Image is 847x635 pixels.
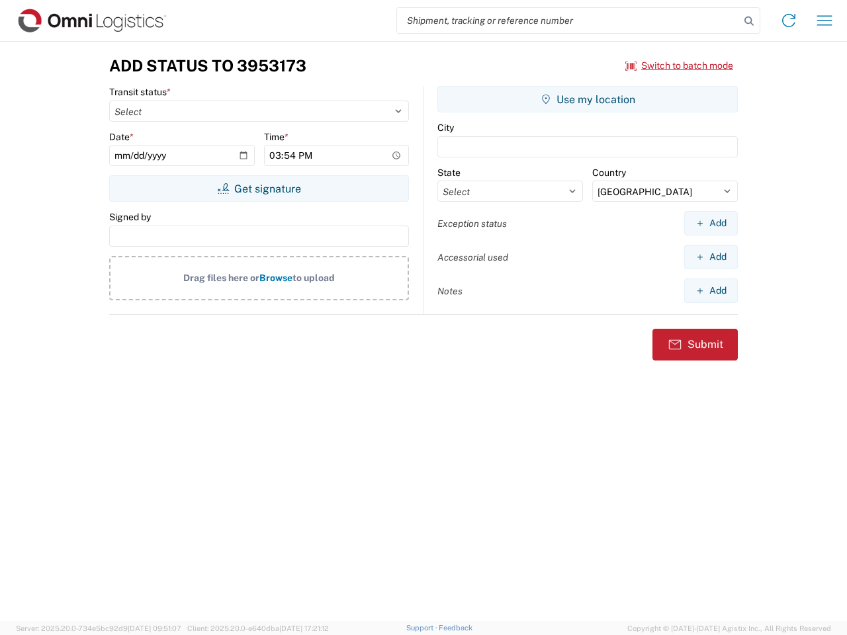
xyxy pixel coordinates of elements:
a: Feedback [439,624,472,632]
span: Browse [259,273,292,283]
span: [DATE] 09:51:07 [128,624,181,632]
button: Get signature [109,175,409,202]
button: Add [684,245,738,269]
span: Copyright © [DATE]-[DATE] Agistix Inc., All Rights Reserved [627,622,831,634]
button: Add [684,211,738,235]
label: Date [109,131,134,143]
button: Switch to batch mode [625,55,733,77]
label: Accessorial used [437,251,508,263]
label: Notes [437,285,463,297]
span: Server: 2025.20.0-734e5bc92d9 [16,624,181,632]
a: Support [406,624,439,632]
label: Signed by [109,211,151,223]
span: [DATE] 17:21:12 [279,624,329,632]
label: State [437,167,461,179]
label: Time [264,131,289,143]
h3: Add Status to 3953173 [109,56,306,75]
input: Shipment, tracking or reference number [397,8,740,33]
button: Use my location [437,86,738,112]
label: Transit status [109,86,171,98]
label: Exception status [437,218,507,230]
span: Drag files here or [183,273,259,283]
span: Client: 2025.20.0-e640dba [187,624,329,632]
span: to upload [292,273,335,283]
label: Country [592,167,626,179]
button: Submit [652,329,738,360]
button: Add [684,278,738,303]
label: City [437,122,454,134]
